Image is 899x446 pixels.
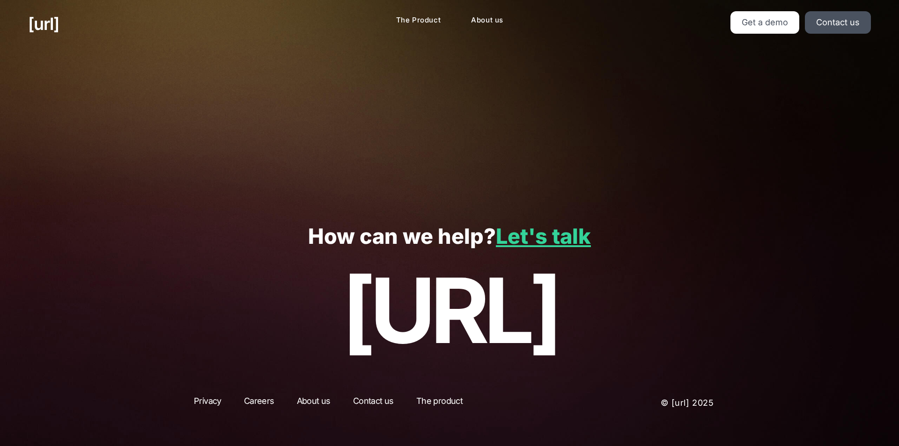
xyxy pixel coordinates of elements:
a: About us [288,395,339,411]
a: The product [408,395,471,411]
a: [URL] [28,11,59,37]
p: © [URL] 2025 [582,395,714,411]
p: [URL] [28,260,871,361]
a: About us [464,11,511,29]
p: How can we help? [28,225,871,249]
a: Get a demo [730,11,799,34]
a: Contact us [345,395,402,411]
a: The Product [389,11,449,29]
a: Privacy [185,395,230,411]
a: Let's talk [496,223,591,249]
a: Contact us [805,11,871,34]
a: Careers [236,395,283,411]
